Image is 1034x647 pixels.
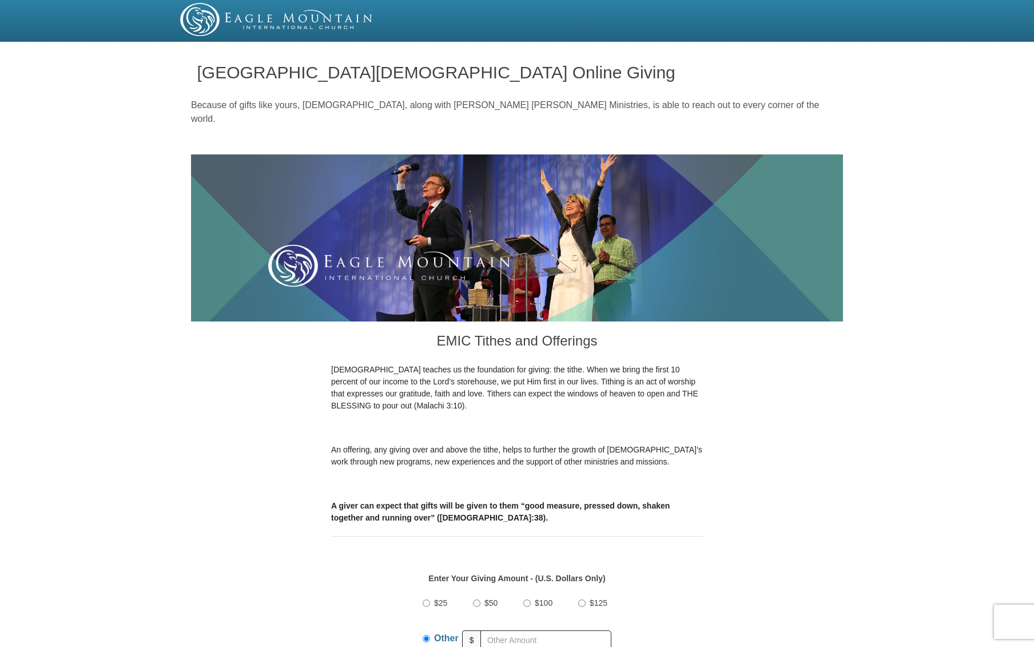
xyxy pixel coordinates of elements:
[331,364,703,412] p: [DEMOGRAPHIC_DATA] teaches us the foundation for giving: the tithe. When we bring the first 10 pe...
[484,598,498,608] span: $50
[180,3,373,36] img: EMIC
[590,598,607,608] span: $125
[434,598,447,608] span: $25
[197,63,837,82] h1: [GEOGRAPHIC_DATA][DEMOGRAPHIC_DATA] Online Giving
[434,633,459,643] span: Other
[331,501,670,522] b: A giver can expect that gifts will be given to them “good measure, pressed down, shaken together ...
[535,598,552,608] span: $100
[191,98,843,126] p: Because of gifts like yours, [DEMOGRAPHIC_DATA], along with [PERSON_NAME] [PERSON_NAME] Ministrie...
[428,574,605,583] strong: Enter Your Giving Amount - (U.S. Dollars Only)
[331,321,703,364] h3: EMIC Tithes and Offerings
[331,444,703,468] p: An offering, any giving over and above the tithe, helps to further the growth of [DEMOGRAPHIC_DAT...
